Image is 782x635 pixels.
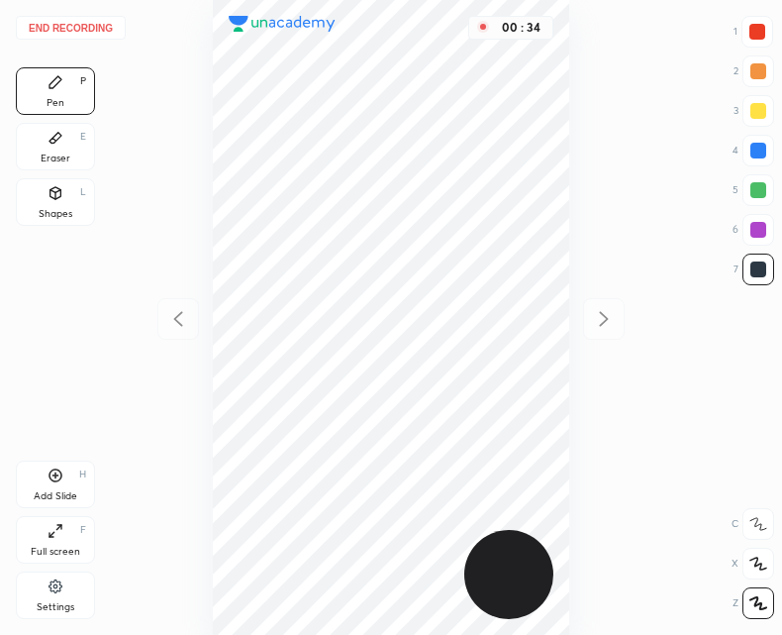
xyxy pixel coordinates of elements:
div: 2 [733,55,774,87]
div: Z [733,587,774,619]
div: 1 [733,16,773,48]
div: E [80,132,86,142]
div: Full screen [31,547,80,557]
div: L [80,187,86,197]
div: 00 : 34 [497,21,544,35]
div: Eraser [41,154,70,163]
div: X [732,548,774,580]
div: 5 [733,174,774,206]
button: End recording [16,16,126,40]
div: 6 [733,214,774,246]
div: 3 [733,95,774,127]
img: logo.38c385cc.svg [229,16,336,32]
div: Pen [47,98,64,108]
div: C [732,508,774,540]
div: F [80,525,86,535]
div: Settings [37,602,74,612]
div: 7 [733,254,774,285]
div: P [80,76,86,86]
div: Shapes [39,209,72,219]
div: H [79,470,86,479]
div: 4 [733,135,774,166]
div: Add Slide [34,491,77,501]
